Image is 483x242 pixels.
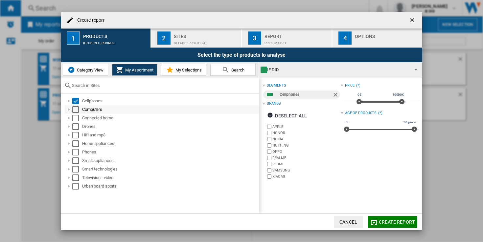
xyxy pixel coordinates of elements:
[272,131,340,135] label: HONOR
[267,150,271,154] input: brand.name
[72,166,82,172] md-checkbox: Select
[82,123,258,130] div: Drones
[267,174,271,179] input: brand.name
[242,29,333,48] button: 3 Report Price Matrix
[61,29,151,48] button: 1 Products IE DID:Cellphones
[272,124,340,129] label: APPLE
[368,216,417,228] button: Create report
[82,106,258,113] div: Computers
[356,92,362,97] span: 0€
[265,110,309,122] button: Deselect all
[391,92,405,97] span: 10000€
[72,174,82,181] md-checkbox: Select
[72,106,82,113] md-checkbox: Select
[267,110,307,122] div: Deselect all
[272,137,340,142] label: NOKIA
[82,166,258,172] div: Smart technologies
[272,168,340,173] label: SAMSUNG
[72,140,82,147] md-checkbox: Select
[267,156,271,160] input: brand.name
[230,68,244,72] span: Search
[157,31,171,45] div: 2
[264,31,329,38] div: Report
[345,120,349,125] span: 0
[83,31,148,38] div: Products
[63,64,108,76] button: Category View
[267,101,281,106] div: Brands
[272,143,340,148] label: NOTHING
[82,183,258,190] div: Urban board sports
[345,83,355,88] div: Price
[82,132,258,138] div: Hifi and mp3
[409,17,417,25] ng-md-icon: getI18NText('BUTTONS.CLOSE_DIALOG')
[338,31,352,45] div: 4
[332,91,340,99] ng-md-icon: Remove
[74,17,104,24] h4: Create report
[61,48,422,62] div: Select the type of products to analyse
[355,31,420,38] div: Options
[264,38,329,45] div: Price Matrix
[210,64,256,76] button: Search
[267,125,271,129] input: brand.name
[272,174,340,179] label: XIAOMI
[272,162,340,167] label: REDMI
[267,83,286,88] div: segments
[267,168,271,172] input: brand.name
[267,162,271,166] input: brand.name
[272,155,340,160] label: REALME
[151,29,242,48] button: 2 Sites Default profile (4)
[72,98,82,104] md-checkbox: Select
[72,157,82,164] md-checkbox: Select
[82,174,258,181] div: Television - video
[174,31,239,38] div: Sites
[72,123,82,130] md-checkbox: Select
[379,219,415,225] span: Create report
[67,66,75,74] img: wiser-icon-blue.png
[82,157,258,164] div: Small appliances
[124,68,153,72] span: My Assortment
[272,149,340,154] label: OPPO
[402,120,417,125] span: 30 years
[174,68,202,72] span: My Selections
[67,31,80,45] div: 1
[334,216,363,228] button: Cancel
[161,64,206,76] button: My Selections
[261,65,409,74] div: IE DID
[82,115,258,121] div: Connected home
[72,183,82,190] md-checkbox: Select
[72,115,82,121] md-checkbox: Select
[82,149,258,155] div: Phones
[333,29,422,48] button: 4 Options
[267,137,271,141] input: brand.name
[75,68,103,72] span: Category View
[406,14,420,27] button: getI18NText('BUTTONS.CLOSE_DIALOG')
[112,64,157,76] button: My Assortment
[345,111,377,116] div: Age of products
[82,140,258,147] div: Home appliances
[72,132,82,138] md-checkbox: Select
[267,143,271,148] input: brand.name
[174,38,239,45] div: Default profile (4)
[280,91,332,99] div: Cellphones
[248,31,261,45] div: 3
[82,98,258,104] div: Cellphones
[83,38,148,45] div: IE DID:Cellphones
[267,131,271,135] input: brand.name
[72,83,256,88] input: Search in Sites
[72,149,82,155] md-checkbox: Select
